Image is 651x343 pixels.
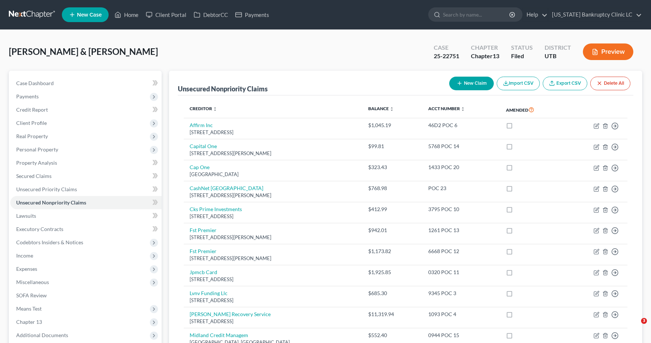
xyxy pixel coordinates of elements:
div: Chapter [471,43,499,52]
div: 46D2 POC 6 [428,122,494,129]
div: 25-22751 [434,52,459,60]
a: Client Portal [142,8,190,21]
a: Unsecured Priority Claims [10,183,162,196]
div: $1,925.85 [368,269,416,276]
a: Credit Report [10,103,162,116]
a: Balance unfold_more [368,106,394,111]
div: 3795 POC 10 [428,206,494,213]
a: SOFA Review [10,289,162,302]
span: Property Analysis [16,160,57,166]
div: $768.98 [368,185,416,192]
a: Creditor unfold_more [190,106,217,111]
iframe: Intercom live chat [626,318,644,336]
div: [STREET_ADDRESS][PERSON_NAME] [190,192,356,199]
a: Fst Premier [190,227,217,233]
a: Cap One [190,164,210,170]
div: 1261 POC 13 [428,227,494,234]
span: Client Profile [16,120,47,126]
div: UTB [545,52,571,60]
a: Export CSV [543,77,587,90]
a: Fst Premier [190,248,217,254]
button: New Claim [449,77,494,90]
span: Payments [16,93,39,99]
a: Payments [232,8,273,21]
a: Jpmcb Card [190,269,217,275]
div: $685.30 [368,290,416,297]
div: $552.40 [368,332,416,339]
div: [STREET_ADDRESS][PERSON_NAME] [190,234,356,241]
button: Import CSV [497,77,540,90]
div: $942.01 [368,227,416,234]
i: unfold_more [461,107,465,111]
div: POC 23 [428,185,494,192]
div: [GEOGRAPHIC_DATA] [190,171,356,178]
span: Lawsuits [16,213,36,219]
a: Capital One [190,143,217,149]
div: 6668 POC 12 [428,248,494,255]
a: Case Dashboard [10,77,162,90]
a: Acct Number unfold_more [428,106,465,111]
span: Secured Claims [16,173,52,179]
a: Lvnv Funding Llc [190,290,228,296]
i: unfold_more [213,107,217,111]
div: $1,173.82 [368,248,416,255]
div: $1,045.19 [368,122,416,129]
div: [STREET_ADDRESS] [190,318,356,325]
div: Case [434,43,459,52]
a: Unsecured Nonpriority Claims [10,196,162,209]
div: [STREET_ADDRESS] [190,129,356,136]
div: 1093 POC 4 [428,311,494,318]
a: CashNet [GEOGRAPHIC_DATA] [190,185,263,191]
div: $412.99 [368,206,416,213]
span: 13 [493,52,499,59]
span: Miscellaneous [16,279,49,285]
a: [PERSON_NAME] Recovery Service [190,311,271,317]
div: 5768 POC 14 [428,143,494,150]
span: Real Property [16,133,48,139]
a: [US_STATE] Bankruptcy Clinic LC [548,8,642,21]
a: Affirm Inc [190,122,213,128]
button: Preview [583,43,633,60]
span: Unsecured Nonpriority Claims [16,199,86,206]
a: Secured Claims [10,169,162,183]
span: Case Dashboard [16,80,54,86]
span: 3 [641,318,647,324]
div: [STREET_ADDRESS] [190,297,356,304]
span: Chapter 13 [16,319,42,325]
i: unfold_more [390,107,394,111]
div: 1433 POC 20 [428,164,494,171]
span: Credit Report [16,106,48,113]
div: 0320 POC 11 [428,269,494,276]
span: [PERSON_NAME] & [PERSON_NAME] [9,46,158,57]
span: Unsecured Priority Claims [16,186,77,192]
a: Executory Contracts [10,223,162,236]
div: District [545,43,571,52]
span: SOFA Review [16,292,47,298]
a: Lawsuits [10,209,162,223]
a: Home [111,8,142,21]
div: [STREET_ADDRESS][PERSON_NAME] [190,255,356,262]
a: Help [523,8,548,21]
span: Additional Documents [16,332,68,338]
span: New Case [77,12,102,18]
a: Property Analysis [10,156,162,169]
div: $11,319.94 [368,311,416,318]
div: Unsecured Nonpriority Claims [178,84,268,93]
span: Personal Property [16,146,58,153]
a: Cks Prime Investments [190,206,242,212]
div: [STREET_ADDRESS] [190,276,356,283]
div: $323.43 [368,164,416,171]
span: Means Test [16,305,42,312]
div: $99.81 [368,143,416,150]
th: Amended [500,101,564,118]
div: Filed [511,52,533,60]
div: 0944 POC 15 [428,332,494,339]
div: Status [511,43,533,52]
button: Delete All [590,77,630,90]
span: Executory Contracts [16,226,63,232]
span: Codebtors Insiders & Notices [16,239,83,245]
div: Chapter [471,52,499,60]
span: Income [16,252,33,259]
div: 9345 POC 3 [428,290,494,297]
a: Midland Credit Managem [190,332,248,338]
